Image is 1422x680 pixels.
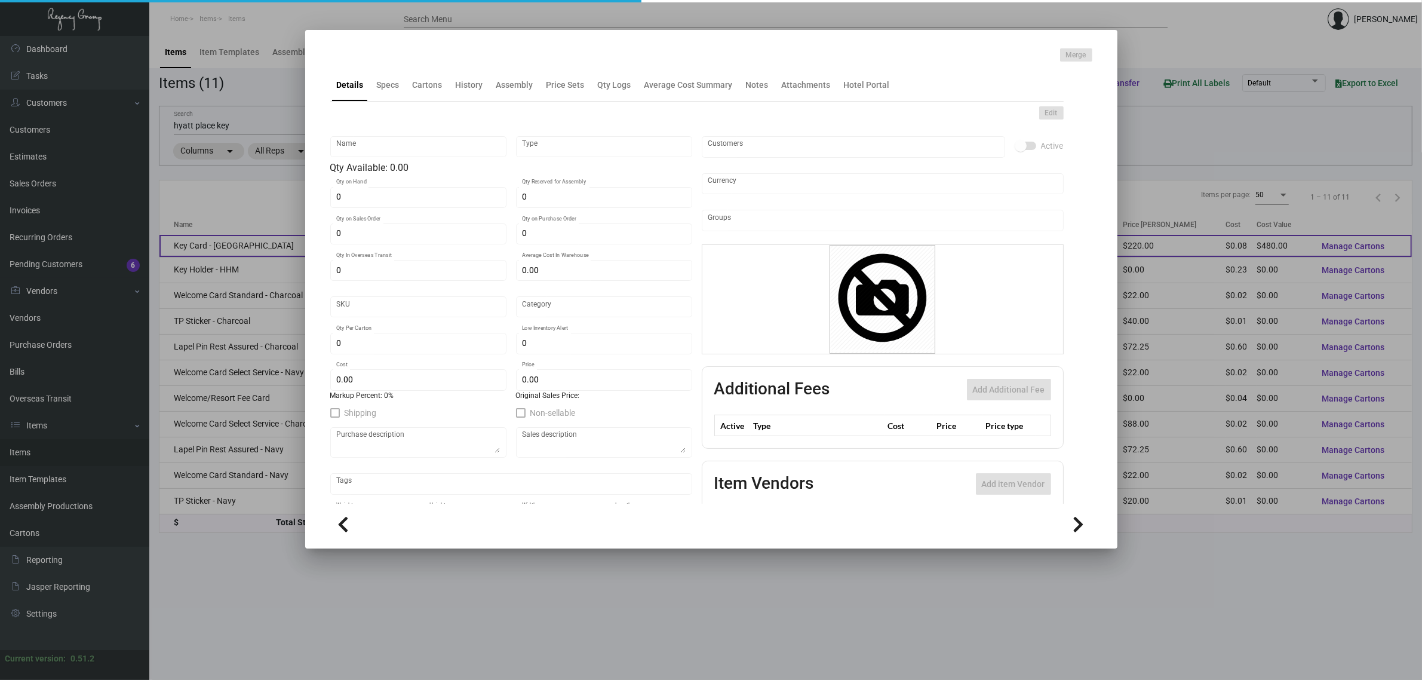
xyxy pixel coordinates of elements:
div: Notes [746,79,769,91]
div: 0.51.2 [70,653,94,665]
h2: Additional Fees [714,379,830,400]
h2: Item Vendors [714,473,814,495]
div: Cartons [413,79,443,91]
span: Merge [1066,50,1086,60]
button: Edit [1039,106,1064,120]
th: Price [933,415,982,436]
span: Active [1041,139,1064,153]
div: Specs [377,79,400,91]
span: Non-sellable [530,406,576,420]
th: Cost [884,415,933,436]
th: Type [751,415,884,436]
button: Add item Vendor [976,473,1051,495]
div: Hotel Portal [844,79,890,91]
div: Qty Logs [598,79,631,91]
span: Add Additional Fee [973,385,1045,394]
span: Shipping [345,406,377,420]
th: Active [714,415,751,436]
div: Current version: [5,653,66,665]
button: Merge [1060,48,1092,62]
div: Qty Available: 0.00 [330,161,692,175]
div: Attachments [782,79,831,91]
input: Add new.. [708,142,999,152]
div: Price Sets [546,79,585,91]
input: Add new.. [708,216,1057,225]
div: Assembly [496,79,533,91]
div: Details [337,79,364,91]
span: Add item Vendor [982,479,1045,489]
span: Edit [1045,108,1058,118]
div: Average Cost Summary [644,79,733,91]
button: Add Additional Fee [967,379,1051,400]
th: Price type [982,415,1036,436]
div: History [456,79,483,91]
